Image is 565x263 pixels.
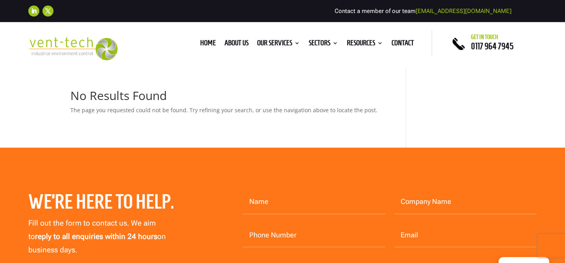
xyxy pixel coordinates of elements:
span: Contact a member of our team [335,7,512,15]
h2: We’re here to help. [28,190,192,217]
a: Our Services [257,40,300,49]
img: 2023-09-27T08_35_16.549ZVENT-TECH---Clear-background [28,37,118,60]
input: Phone Number [243,223,385,248]
a: [EMAIL_ADDRESS][DOMAIN_NAME] [416,7,512,15]
a: Follow on LinkedIn [28,6,39,17]
a: About us [225,40,248,49]
a: Resources [347,40,383,49]
a: Sectors [309,40,338,49]
input: Name [243,190,385,214]
a: Home [200,40,216,49]
h1: No Results Found [70,90,383,106]
a: Follow on X [42,6,53,17]
strong: reply to all enquiries within 24 hours [35,232,157,241]
a: Contact [392,40,414,49]
input: Email [394,223,537,248]
span: Get in touch [471,34,498,40]
p: The page you requested could not be found. Try refining your search, or use the navigation above ... [70,106,383,115]
a: 0117 964 7945 [471,41,513,51]
input: Company Name [394,190,537,214]
span: Fill out the form to contact us. We aim to [28,219,156,241]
